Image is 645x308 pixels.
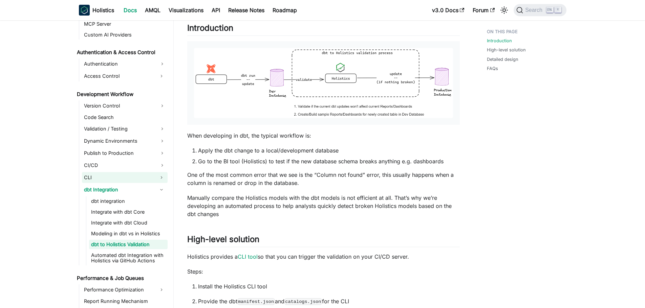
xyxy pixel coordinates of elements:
[75,274,168,283] a: Performance & Job Queues
[75,90,168,99] a: Development Workflow
[82,172,155,183] a: CLI
[82,19,168,29] a: MCP Server
[487,65,498,72] a: FAQs
[141,5,165,16] a: AMQL
[237,298,275,305] code: manifest.json
[82,297,168,306] a: Report Running Mechanism
[187,132,460,140] p: When developing in dbt, the typical workflow is:
[82,58,168,69] a: Authentication
[284,298,322,305] code: catalogs.json
[89,218,168,228] a: Integrate with dbt Cloud
[514,4,566,16] button: Search (Ctrl+K)
[555,7,561,13] kbd: K
[89,207,168,217] a: Integrate with dbt Core
[82,136,168,146] a: Dynamic Environments
[92,6,114,14] b: Holistics
[194,48,453,118] img: dbt-holistics-validation-intro
[120,5,141,16] a: Docs
[499,5,510,16] button: Switch between dark and light mode (currently light mode)
[89,196,168,206] a: dbt integration
[238,253,258,260] a: CLI tool
[155,71,168,81] button: Expand sidebar category 'Access Control'
[82,100,168,111] a: Version Control
[523,7,546,13] span: Search
[75,48,168,57] a: Authentication & Access Control
[487,47,526,53] a: High-level solution
[208,5,224,16] a: API
[187,171,460,187] p: One of the most common error that we see is the “Column not found” error, this usually happens wh...
[198,297,460,305] p: Provide the dbt and for the CLI
[268,5,301,16] a: Roadmap
[72,20,174,308] nav: Docs sidebar
[187,234,460,247] h2: High-level solution
[487,56,518,63] a: Detailed design
[187,267,460,276] p: Steps:
[187,253,460,261] p: Holistics provides a so that you can trigger the validation on your CI/CD server.
[155,284,168,295] button: Expand sidebar category 'Performance Optimization'
[82,123,168,134] a: Validation / Testing
[187,23,460,36] h2: Introduction
[82,284,155,295] a: Performance Optimization
[82,30,168,40] a: Custom AI Providers
[428,5,469,16] a: v3.0 Docs
[187,194,460,218] p: Manually compare the Holistics models with the dbt models is not efficient at all. That’s why we’...
[79,5,114,16] a: HolisticsHolistics
[89,229,168,238] a: Modeling in dbt vs in Holistics
[198,157,460,165] li: Go to the BI tool (Holistics) to test if the new database schema breaks anything e.g. dashboards
[198,282,460,290] p: Install the Holistics CLI tool
[155,184,168,195] button: Collapse sidebar category 'dbt Integration'
[469,5,499,16] a: Forum
[82,148,168,159] a: Publish to Production
[82,113,168,122] a: Code Search
[487,38,512,44] a: Introduction
[155,172,168,183] button: Expand sidebar category 'CLI'
[82,184,155,195] a: dbt Integration
[79,5,90,16] img: Holistics
[82,71,155,81] a: Access Control
[89,251,168,265] a: Automated dbt Integration with Holistics via GitHub Actions
[198,146,460,155] li: Apply the dbt change to a local/development database
[89,240,168,249] a: dbt to Holistics Validation
[224,5,268,16] a: Release Notes
[165,5,208,16] a: Visualizations
[82,160,168,171] a: CI/CD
